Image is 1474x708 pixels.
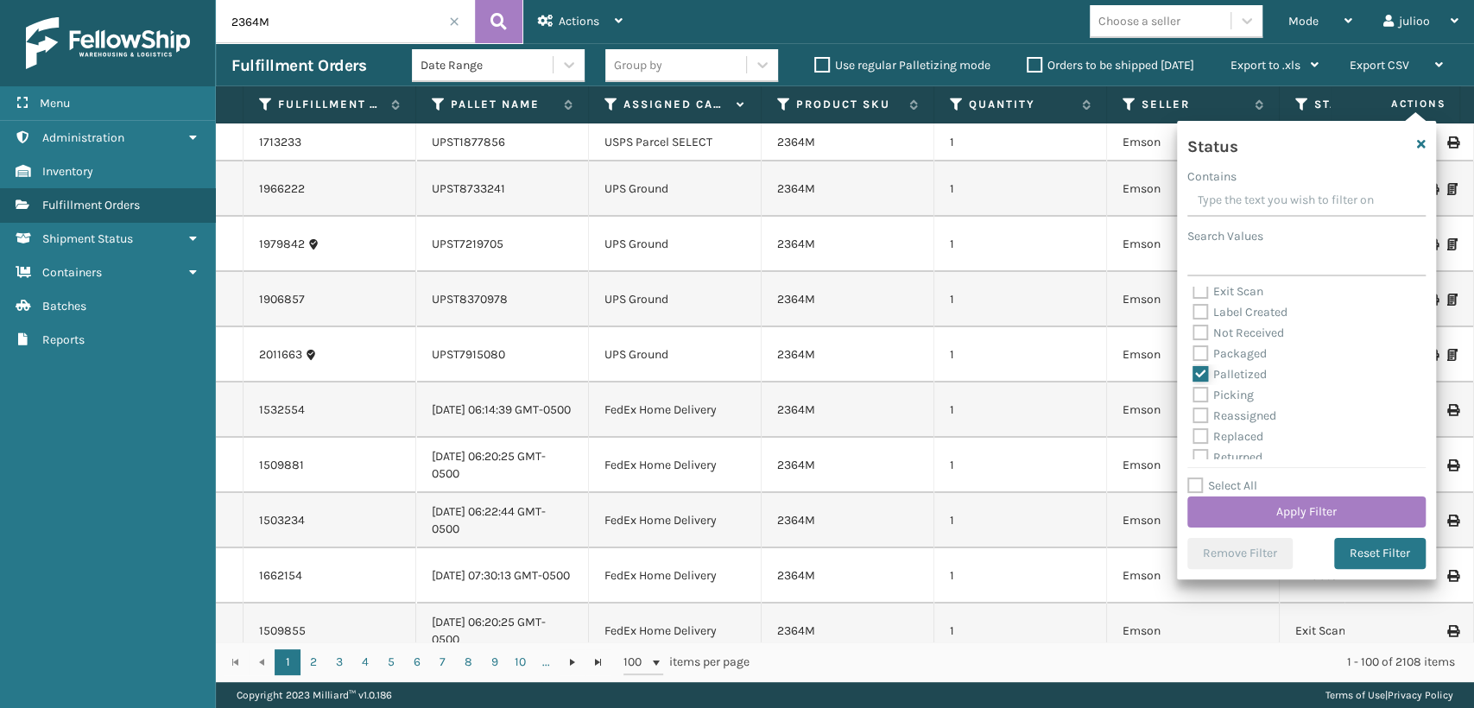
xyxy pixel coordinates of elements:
i: Print Label [1427,183,1437,195]
label: Packaged [1192,346,1267,361]
span: Reports [42,332,85,347]
td: [DATE] 06:14:39 GMT-0500 [416,382,589,438]
label: Reassigned [1192,408,1276,423]
td: [DATE] 07:30:13 GMT-0500 [416,548,589,604]
label: Palletized [1192,367,1267,382]
i: Print Label [1447,570,1458,582]
td: [DATE] 06:22:44 GMT-0500 [416,493,589,548]
a: 2364M [777,237,815,251]
td: Emson [1107,123,1280,161]
span: Inventory [42,164,93,179]
label: Product SKU [796,97,901,112]
label: Not Received [1192,326,1284,340]
label: Orders to be shipped [DATE] [1027,58,1194,73]
label: Seller [1142,97,1246,112]
div: 1 - 100 of 2108 items [773,654,1455,671]
span: Go to the last page [591,655,605,669]
a: 1 [275,649,300,675]
td: 1 [934,327,1107,382]
td: 1 [934,548,1107,604]
td: FedEx Home Delivery [589,438,762,493]
a: 2364M [777,402,815,417]
a: 7 [430,649,456,675]
a: 2364M [777,292,815,307]
td: 1 [934,382,1107,438]
span: Administration [42,130,124,145]
td: UPS Ground [589,327,762,382]
a: 9 [482,649,508,675]
span: Mode [1288,14,1319,28]
a: 6 [404,649,430,675]
td: UPST1877856 [416,123,589,161]
td: [DATE] 06:20:25 GMT-0500 [416,438,589,493]
td: UPST7915080 [416,327,589,382]
label: Use regular Palletizing mode [814,58,990,73]
td: Emson [1107,327,1280,382]
a: 2364M [777,347,815,362]
td: 1 [934,438,1107,493]
label: Pallet Name [451,97,555,112]
td: Emson [1107,438,1280,493]
td: Emson [1107,272,1280,327]
i: Print Label [1427,294,1437,306]
td: FedEx Home Delivery [589,548,762,604]
label: Contains [1187,168,1237,186]
label: Replaced [1192,429,1263,444]
h3: Fulfillment Orders [231,55,366,76]
a: Go to the last page [585,649,611,675]
td: FedEx Home Delivery [589,493,762,548]
input: Type the text you wish to filter on [1187,186,1426,217]
i: Print Packing Slip [1447,238,1458,250]
a: Terms of Use [1325,689,1385,701]
td: Emson [1107,548,1280,604]
td: Emson [1107,604,1280,659]
td: 1 [934,161,1107,217]
a: 2 [300,649,326,675]
span: Batches [42,299,86,313]
td: Emson [1107,493,1280,548]
span: Actions [1336,90,1456,118]
span: Shipment Status [42,231,133,246]
h4: Status [1187,131,1237,157]
button: Reset Filter [1334,538,1426,569]
div: Date Range [421,56,554,74]
i: Print Label [1447,459,1458,471]
i: Print Label [1447,404,1458,416]
a: 1509855 [259,623,306,640]
label: Status [1314,97,1419,112]
a: 2364M [777,181,815,196]
td: Emson [1107,382,1280,438]
td: 1 [934,272,1107,327]
a: 1532554 [259,401,305,419]
label: Picking [1192,388,1254,402]
a: 1713233 [259,134,301,151]
span: Export to .xls [1230,58,1300,73]
i: Print Label [1427,349,1437,361]
a: 4 [352,649,378,675]
label: Returned [1192,450,1262,465]
a: 1979842 [259,236,305,253]
td: UPST8370978 [416,272,589,327]
label: Label Created [1192,305,1287,319]
a: 8 [456,649,482,675]
div: Choose a seller [1098,12,1180,30]
i: Print Packing Slip [1447,294,1458,306]
i: Print Packing Slip [1447,183,1458,195]
a: 1662154 [259,567,302,585]
label: Exit Scan [1192,284,1263,299]
td: 1 [934,604,1107,659]
a: ... [534,649,560,675]
td: 1 [934,493,1107,548]
label: Search Values [1187,227,1263,245]
a: 1906857 [259,291,305,308]
a: Go to the next page [560,649,585,675]
i: Print Label [1447,625,1458,637]
td: UPS Ground [589,272,762,327]
a: 3 [326,649,352,675]
span: Menu [40,96,70,111]
span: Export CSV [1350,58,1409,73]
i: Print Label [1447,515,1458,527]
td: FedEx Home Delivery [589,382,762,438]
label: Select All [1187,478,1257,493]
span: 100 [623,654,649,671]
